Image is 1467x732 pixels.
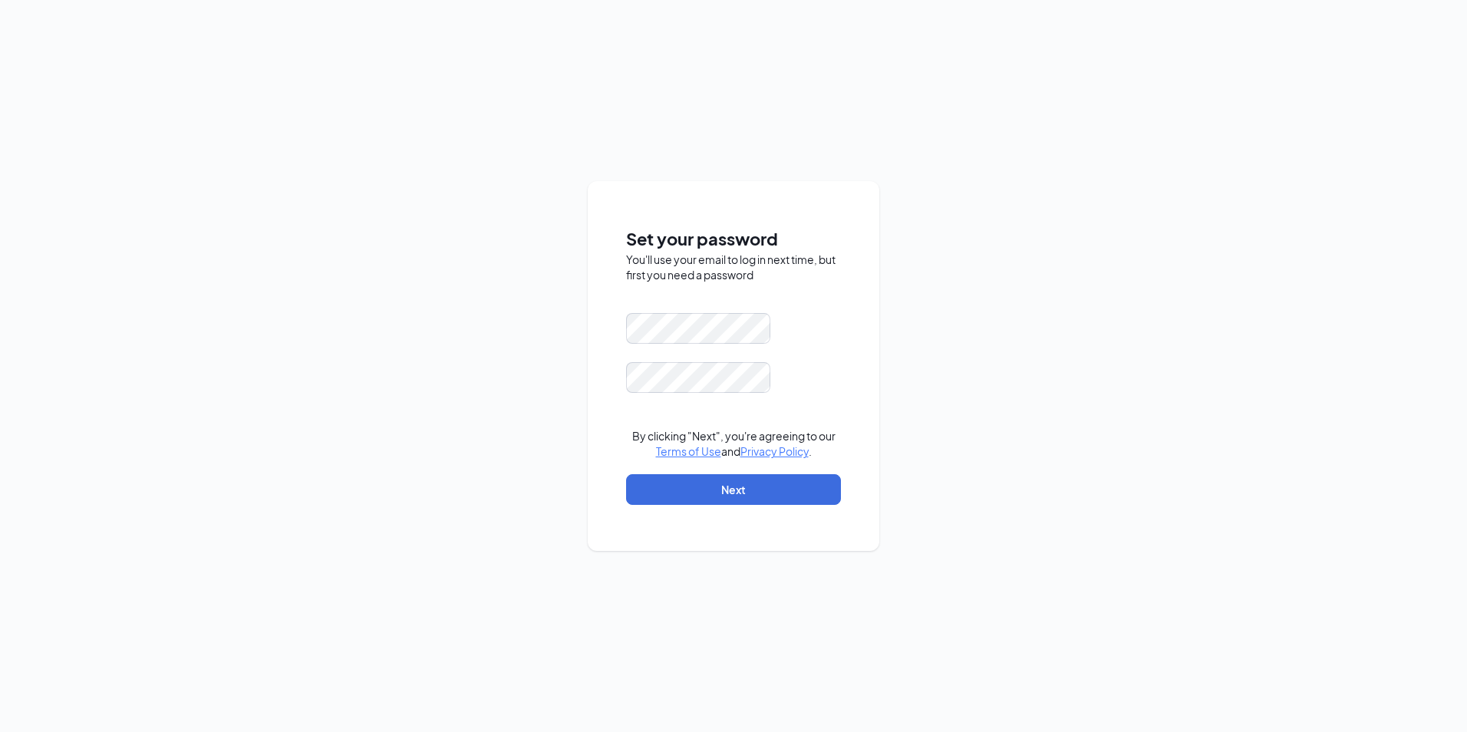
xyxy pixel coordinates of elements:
[626,252,841,282] div: You'll use your email to log in next time, but first you need a password
[656,444,721,458] a: Terms of Use
[626,428,841,459] div: By clicking "Next", you're agreeing to our and .
[626,474,841,505] button: Next
[740,444,809,458] a: Privacy Policy
[626,226,841,252] span: Set your password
